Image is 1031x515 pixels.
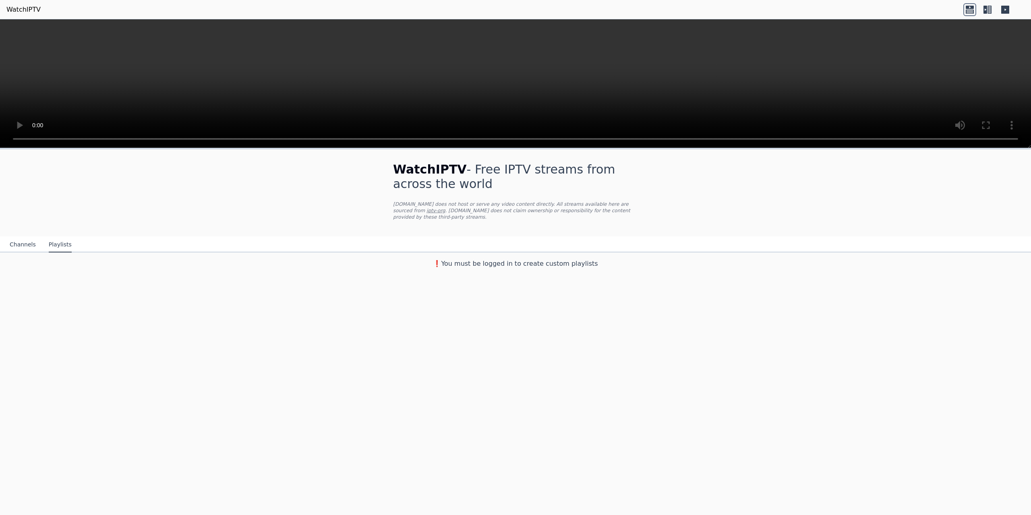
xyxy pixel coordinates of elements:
[10,237,36,252] button: Channels
[426,208,445,213] a: iptv-org
[49,237,72,252] button: Playlists
[6,5,41,14] a: WatchIPTV
[393,162,638,191] h1: - Free IPTV streams from across the world
[380,259,651,269] h3: ❗️You must be logged in to create custom playlists
[393,162,467,176] span: WatchIPTV
[393,201,638,220] p: [DOMAIN_NAME] does not host or serve any video content directly. All streams available here are s...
